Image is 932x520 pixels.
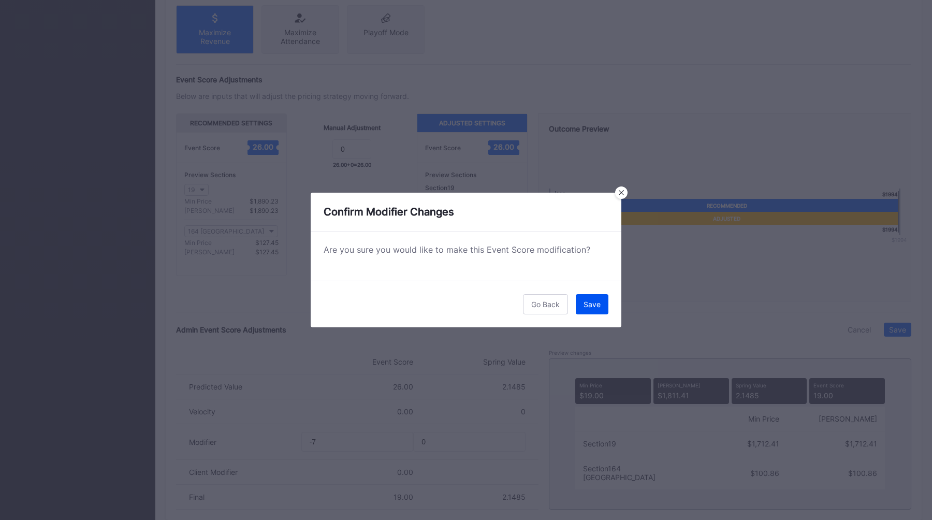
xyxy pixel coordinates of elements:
[311,193,621,232] div: Confirm Modifier Changes
[531,300,560,309] div: Go Back
[576,294,608,314] button: Save
[584,300,601,309] div: Save
[324,244,608,255] div: Are you sure you would like to make this Event Score modification?
[523,294,568,314] button: Go Back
